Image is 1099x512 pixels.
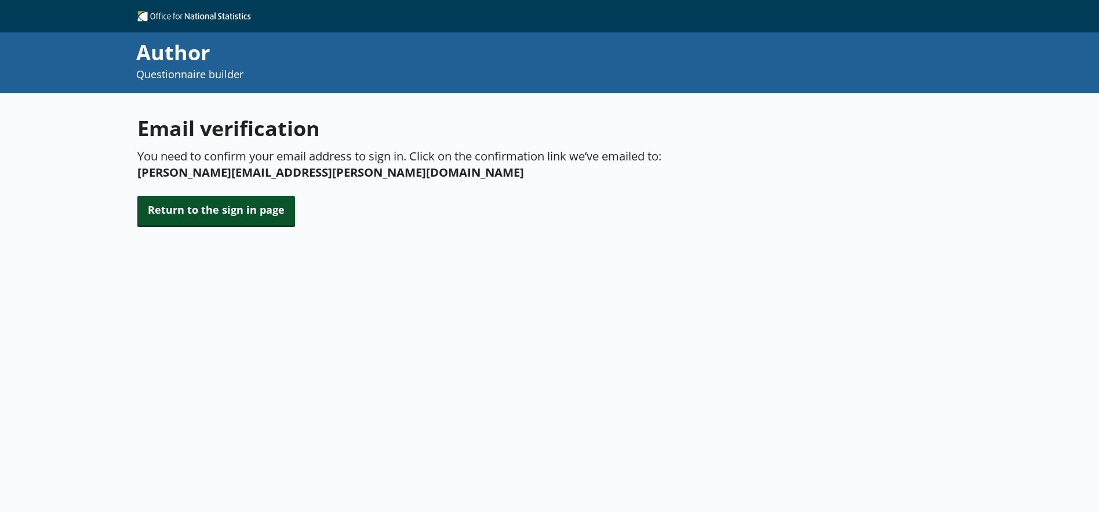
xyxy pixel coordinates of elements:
button: Return to the sign in page [137,196,295,225]
p: You need to confirm your email address to sign in. Click on the confirmation link we’ve emailed to: [137,148,678,180]
h1: Email verification [137,114,678,142]
p: Questionnaire builder [136,67,740,82]
div: Author [136,38,740,67]
span: [PERSON_NAME][EMAIL_ADDRESS][PERSON_NAME][DOMAIN_NAME] [137,164,524,180]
